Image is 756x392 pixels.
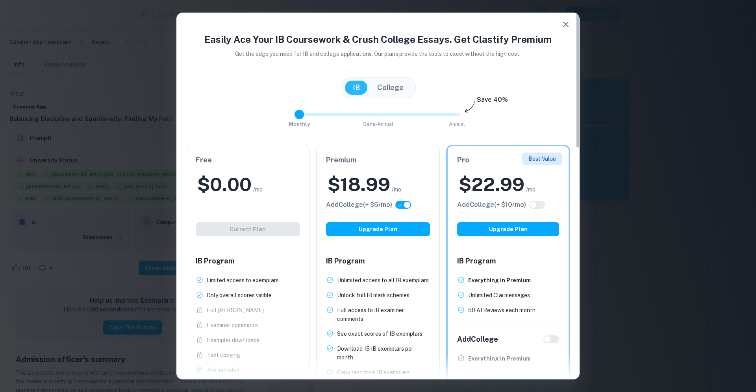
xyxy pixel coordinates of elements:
[528,155,556,163] p: Best Value
[337,291,409,300] p: Unlock full IB mark schemes
[326,200,392,210] h6: Click to see all the additional College features.
[207,291,272,300] p: Only overall scores visible
[207,276,279,285] p: Limited access to exemplars
[465,100,475,113] img: subscription-arrow.svg
[253,185,263,194] span: /mo
[457,222,559,236] button: Upgrade Plan
[224,50,532,58] p: Get the edge you need for IB and college applications. Our plans provide the tools to excel witho...
[326,222,430,236] button: Upgrade Plan
[457,256,559,267] h6: IB Program
[337,344,430,362] p: Download 15 IB exemplars per month
[457,200,526,210] h6: Click to see all the additional College features.
[186,32,570,46] h4: Easily Ace Your IB Coursework & Crush College Essays. Get Clastify Premium
[369,81,411,95] button: College
[457,155,559,166] h6: Pro
[337,276,429,285] p: Unlimited access to all IB exemplars
[468,291,530,300] p: Unlimited Clai messages
[468,306,535,315] p: 50 AI Reviews each month
[337,329,422,338] p: See exact scores of IB exemplars
[459,172,524,197] h2: $ 22.99
[328,172,390,197] h2: $ 18.99
[457,334,498,345] h6: Add College
[526,185,535,194] span: /mo
[326,256,430,267] h6: IB Program
[207,351,240,359] p: Text copying
[207,321,258,329] p: Examiner comments
[468,276,531,285] p: Everything in Premium
[207,306,264,315] p: Full [PERSON_NAME]
[197,172,252,197] h2: $ 0.00
[449,121,465,127] span: Annual
[289,121,310,127] span: Monthly
[326,155,430,166] h6: Premium
[363,121,393,127] span: Semi-Annual
[207,336,259,344] p: Exemplar downloads
[337,306,430,323] p: Full access to IB examiner comments
[196,155,300,166] h6: Free
[345,81,368,95] button: IB
[196,256,300,267] h6: IB Program
[392,185,401,194] span: /mo
[477,95,508,109] h6: Save 40%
